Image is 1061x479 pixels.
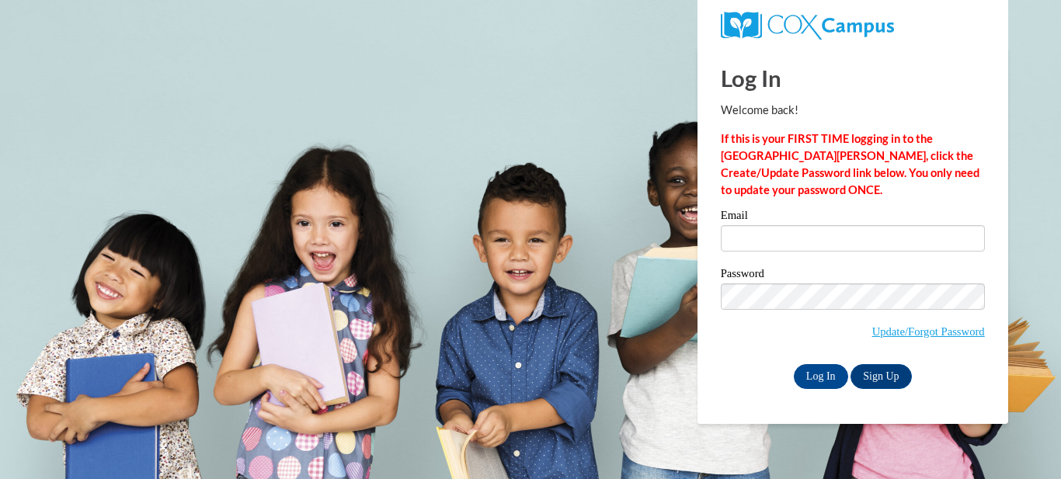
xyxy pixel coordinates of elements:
p: Welcome back! [721,102,985,119]
a: Sign Up [851,364,911,389]
a: COX Campus [721,18,894,31]
label: Email [721,210,985,225]
a: Update/Forgot Password [872,325,985,338]
img: COX Campus [721,12,894,40]
h1: Log In [721,62,985,94]
label: Password [721,268,985,283]
input: Log In [794,364,848,389]
strong: If this is your FIRST TIME logging in to the [GEOGRAPHIC_DATA][PERSON_NAME], click the Create/Upd... [721,132,979,196]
